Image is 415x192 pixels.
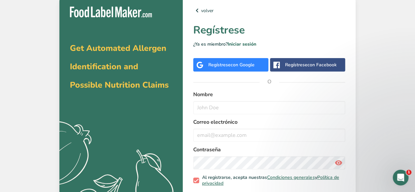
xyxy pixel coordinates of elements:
a: Política de privacidad [202,174,339,186]
h1: Regístrese [193,22,345,38]
label: Contraseña [193,146,345,154]
span: 1 [406,170,411,175]
span: O [259,72,279,92]
div: Regístrese [208,61,255,68]
span: Al registrarse, acepta nuestras y [199,175,343,186]
span: con Facebook [307,62,337,68]
label: Correo electrónico [193,118,345,126]
iframe: Intercom live chat [393,170,408,185]
a: Iniciar sesión [228,41,256,47]
iframe: Intercom notifications mensaje [284,128,415,174]
img: Food Label Maker [70,7,152,17]
span: con Google [231,62,255,68]
div: Regístrese [285,61,337,68]
label: Nombre [193,91,345,98]
span: Get Automated Allergen Identification and Possible Nutrition Claims [70,43,169,91]
input: email@example.com [193,129,345,142]
input: John Doe [193,101,345,114]
a: volver [193,7,345,14]
a: Condiciones generales [267,174,315,181]
p: ¿Ya es miembro? [193,41,345,48]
